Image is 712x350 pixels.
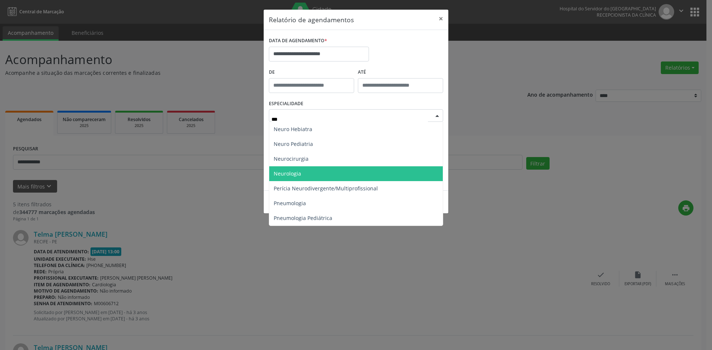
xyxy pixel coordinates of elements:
[274,214,332,221] span: Pneumologia Pediátrica
[269,35,327,47] label: DATA DE AGENDAMENTO
[269,98,303,110] label: ESPECIALIDADE
[269,67,354,78] label: De
[274,170,301,177] span: Neurologia
[274,185,378,192] span: Perícia Neurodivergente/Multiprofissional
[274,200,306,207] span: Pneumologia
[434,10,448,28] button: Close
[358,67,443,78] label: ATÉ
[269,15,354,24] h5: Relatório de agendamentos
[274,126,312,133] span: Neuro Hebiatra
[274,155,309,162] span: Neurocirurgia
[274,140,313,147] span: Neuro Pediatria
